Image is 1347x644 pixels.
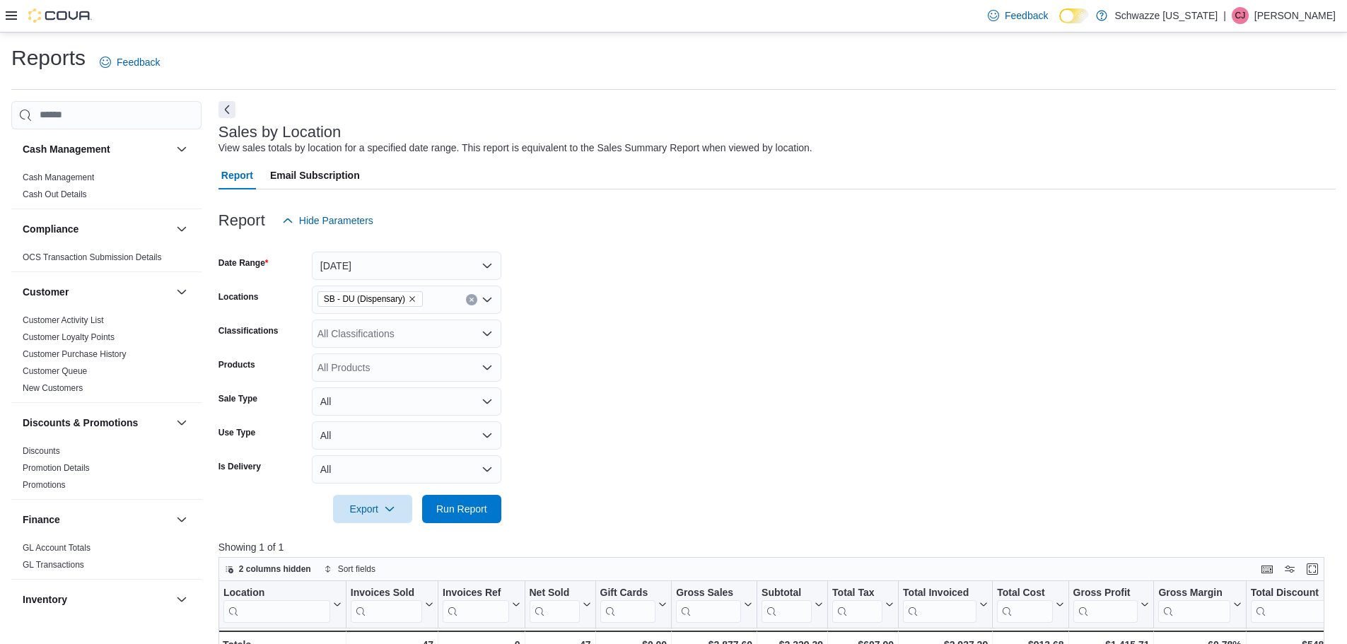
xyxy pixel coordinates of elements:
[23,252,162,262] a: OCS Transaction Submission Details
[218,427,255,438] label: Use Type
[23,382,83,394] span: New Customers
[600,586,655,622] div: Gift Card Sales
[23,349,127,359] a: Customer Purchase History
[23,445,60,457] span: Discounts
[23,315,104,326] span: Customer Activity List
[270,161,360,189] span: Email Subscription
[223,586,330,622] div: Location
[1250,586,1326,599] div: Total Discount
[351,586,422,599] div: Invoices Sold
[117,55,160,69] span: Feedback
[997,586,1052,599] div: Total Cost
[11,169,202,209] div: Cash Management
[276,206,379,235] button: Hide Parameters
[23,513,170,527] button: Finance
[1250,586,1337,622] button: Total Discount
[23,252,162,263] span: OCS Transaction Submission Details
[23,365,87,377] span: Customer Queue
[219,561,317,578] button: 2 columns hidden
[23,480,66,490] a: Promotions
[529,586,590,622] button: Net Sold
[318,561,381,578] button: Sort fields
[1158,586,1230,622] div: Gross Margin
[1073,586,1138,599] div: Gross Profit
[312,252,501,280] button: [DATE]
[443,586,520,622] button: Invoices Ref
[443,586,508,599] div: Invoices Ref
[11,443,202,499] div: Discounts & Promotions
[23,542,91,554] span: GL Account Totals
[23,513,60,527] h3: Finance
[23,332,115,342] a: Customer Loyalty Points
[1073,586,1149,622] button: Gross Profit
[1281,561,1298,578] button: Display options
[903,586,976,622] div: Total Invoiced
[1114,7,1218,24] p: Schwazze [US_STATE]
[351,586,433,622] button: Invoices Sold
[173,141,190,158] button: Cash Management
[1232,7,1249,24] div: Clayton James Willison
[23,446,60,456] a: Discounts
[312,421,501,450] button: All
[23,315,104,325] a: Customer Activity List
[982,1,1054,30] a: Feedback
[529,586,579,599] div: Net Sold
[94,48,165,76] a: Feedback
[903,586,988,622] button: Total Invoiced
[351,586,422,622] div: Invoices Sold
[218,124,342,141] h3: Sales by Location
[218,212,265,229] h3: Report
[23,592,170,607] button: Inventory
[218,257,269,269] label: Date Range
[312,387,501,416] button: All
[997,586,1063,622] button: Total Cost
[239,563,311,575] span: 2 columns hidden
[23,463,90,473] a: Promotion Details
[1235,7,1246,24] span: CJ
[23,189,87,200] span: Cash Out Details
[436,502,487,516] span: Run Report
[218,359,255,370] label: Products
[23,285,170,299] button: Customer
[11,539,202,579] div: Finance
[11,249,202,271] div: Compliance
[218,141,812,156] div: View sales totals by location for a specified date range. This report is equivalent to the Sales ...
[1250,586,1326,622] div: Total Discount
[529,586,579,622] div: Net Sold
[23,172,94,183] span: Cash Management
[600,586,655,599] div: Gift Cards
[23,560,84,570] a: GL Transactions
[482,362,493,373] button: Open list of options
[676,586,741,622] div: Gross Sales
[23,222,170,236] button: Compliance
[1005,8,1048,23] span: Feedback
[676,586,752,622] button: Gross Sales
[23,332,115,343] span: Customer Loyalty Points
[299,213,373,228] span: Hide Parameters
[466,294,477,305] button: Clear input
[173,591,190,608] button: Inventory
[23,366,87,376] a: Customer Queue
[23,416,170,430] button: Discounts & Promotions
[23,142,170,156] button: Cash Management
[28,8,92,23] img: Cova
[218,461,261,472] label: Is Delivery
[422,495,501,523] button: Run Report
[482,328,493,339] button: Open list of options
[762,586,812,622] div: Subtotal
[23,222,78,236] h3: Compliance
[443,586,508,622] div: Invoices Ref
[342,495,404,523] span: Export
[23,462,90,474] span: Promotion Details
[1158,586,1230,599] div: Gross Margin
[600,586,667,622] button: Gift Cards
[11,312,202,402] div: Customer
[324,292,405,306] span: SB - DU (Dispensary)
[312,455,501,484] button: All
[23,416,138,430] h3: Discounts & Promotions
[762,586,823,622] button: Subtotal
[832,586,894,622] button: Total Tax
[832,586,882,622] div: Total Tax
[1158,586,1241,622] button: Gross Margin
